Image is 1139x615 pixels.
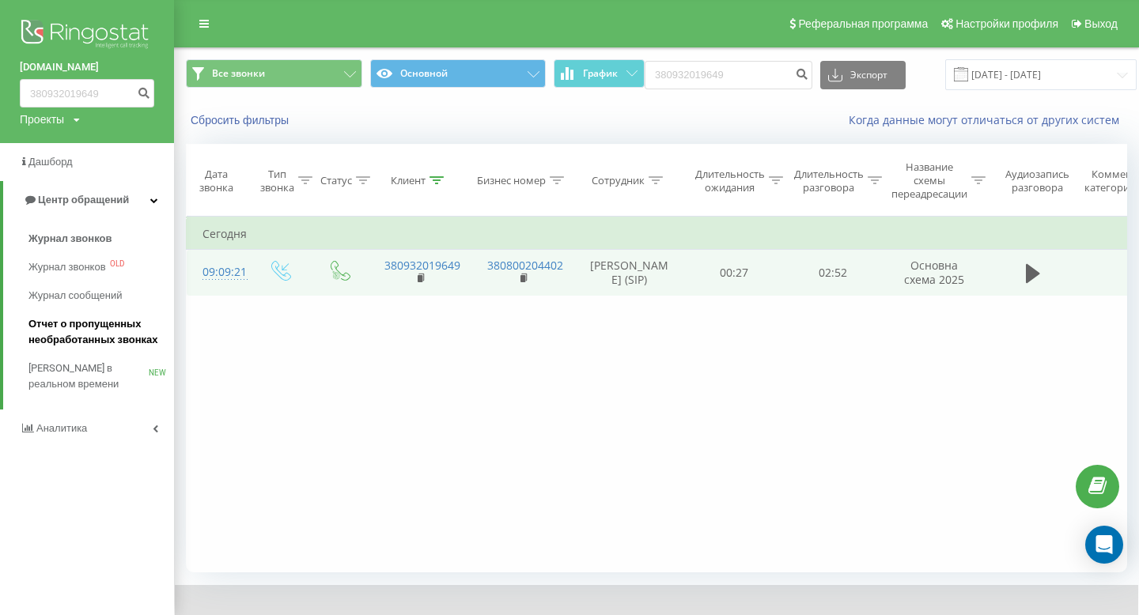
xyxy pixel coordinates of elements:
span: [PERSON_NAME] в реальном времени [28,360,149,392]
button: Сбросить фильтры [186,113,297,127]
span: Аналитика [36,422,87,434]
div: 09:09:21 [202,257,234,288]
div: Проекты [20,111,64,127]
span: Все звонки [212,67,265,80]
span: Отчет о пропущенных необработанных звонках [28,316,166,348]
div: Название схемы переадресации [891,160,967,201]
span: Журнал звонков [28,231,112,247]
a: 380932019649 [384,258,460,273]
td: Основна схема 2025 [883,250,986,296]
input: Поиск по номеру [645,61,812,89]
span: Реферальная программа [798,17,928,30]
a: Журнал звонков [28,224,174,253]
div: Аудиозапись разговора [999,168,1076,194]
button: График [554,59,645,88]
button: Основной [370,59,547,88]
td: 02:52 [784,250,883,296]
span: Настройки профиля [955,17,1058,30]
div: Длительность разговора [794,168,864,194]
a: Журнал сообщений [28,281,174,310]
td: [PERSON_NAME] (SIP) [574,250,685,296]
div: Бизнес номер [477,174,546,187]
div: Тип звонка [260,168,294,194]
td: 00:27 [685,250,784,296]
a: 380800204402 [487,258,563,273]
a: [DOMAIN_NAME] [20,59,154,75]
div: Сотрудник [592,174,645,187]
a: Отчет о пропущенных необработанных звонках [28,310,174,354]
div: Клиент [391,174,426,187]
div: Длительность ожидания [695,168,765,194]
a: [PERSON_NAME] в реальном времениNEW [28,354,174,398]
button: Все звонки [186,59,362,88]
span: Журнал сообщений [28,288,122,304]
a: Когда данные могут отличаться от других систем [849,112,1127,127]
span: Журнал звонков [28,259,106,275]
span: Выход [1084,17,1118,30]
span: Центр обращений [38,194,129,206]
input: Поиск по номеру [20,79,154,108]
img: Ringostat logo [20,16,154,55]
div: Open Intercom Messenger [1085,526,1123,564]
div: Статус [320,174,352,187]
a: Журнал звонковOLD [28,253,174,281]
a: Центр обращений [3,181,174,219]
div: Дата звонка [187,168,245,194]
button: Экспорт [820,61,906,89]
span: График [583,68,618,79]
span: Дашборд [28,156,73,168]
